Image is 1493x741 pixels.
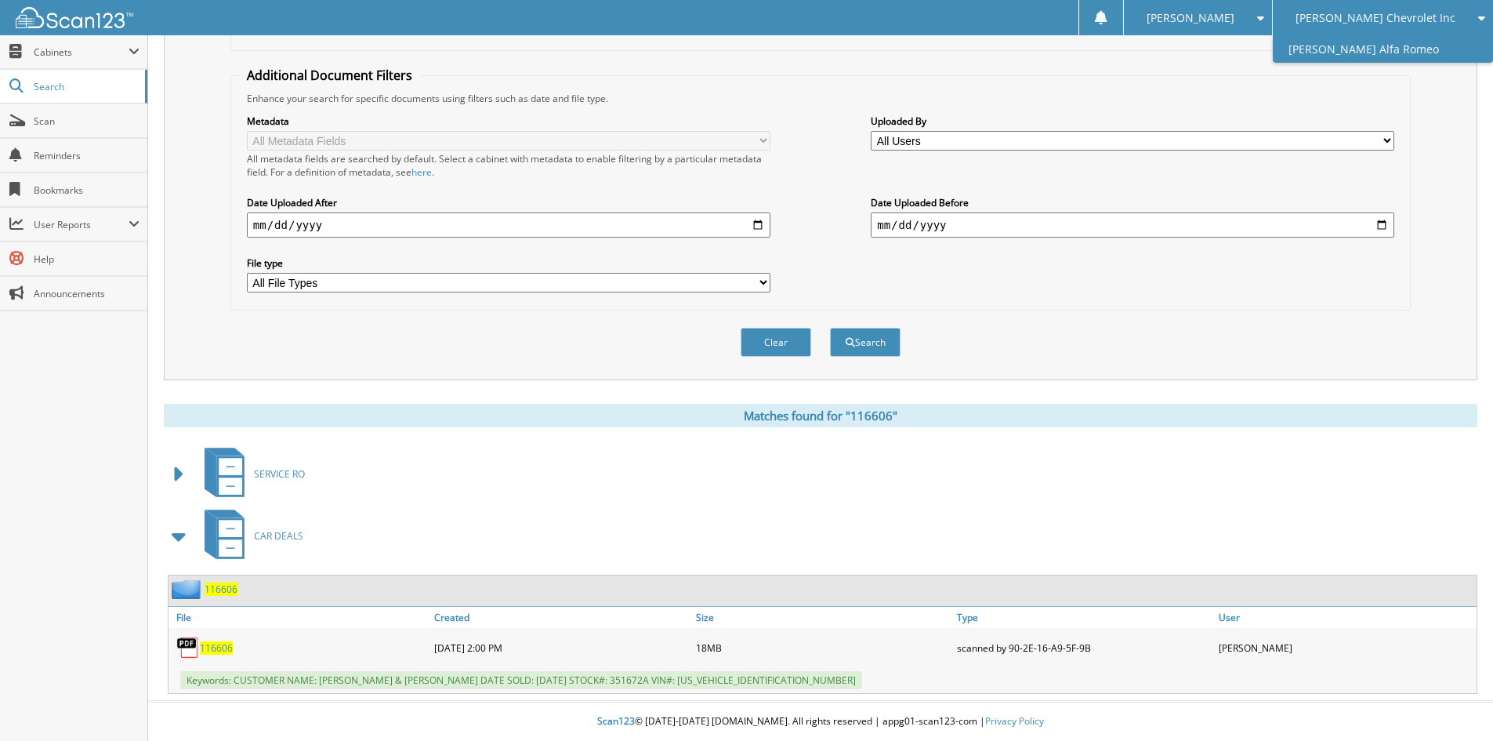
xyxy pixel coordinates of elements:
[247,114,770,128] label: Metadata
[430,607,692,628] a: Created
[148,703,1493,741] div: © [DATE]-[DATE] [DOMAIN_NAME]. All rights reserved | appg01-scan123-com |
[239,92,1402,105] div: Enhance your search for specific documents using filters such as date and file type.
[205,583,237,596] a: 116606
[34,287,140,300] span: Announcements
[164,404,1477,427] div: Matches found for "116606"
[1415,666,1493,741] iframe: Chat Widget
[430,632,692,663] div: [DATE] 2:00 PM
[1273,35,1493,63] a: [PERSON_NAME] Alfa Romeo
[239,67,420,84] legend: Additional Document Filters
[180,671,862,689] span: Keywords: CUSTOMER NAME: [PERSON_NAME] & [PERSON_NAME] DATE SOLD: [DATE] STOCK#: 351672A VIN#: [U...
[34,114,140,128] span: Scan
[176,636,200,659] img: PDF.png
[169,607,430,628] a: File
[247,152,770,179] div: All metadata fields are searched by default. Select a cabinet with metadata to enable filtering b...
[871,196,1394,209] label: Date Uploaded Before
[1215,607,1477,628] a: User
[195,443,305,505] a: SERVICE RO
[692,607,954,628] a: Size
[692,632,954,663] div: 18MB
[34,218,129,231] span: User Reports
[247,196,770,209] label: Date Uploaded After
[871,212,1394,238] input: end
[34,252,140,266] span: Help
[1296,13,1455,23] span: [PERSON_NAME] Chevrolet Inc
[1215,632,1477,663] div: [PERSON_NAME]
[597,714,635,728] span: Scan123
[985,714,1044,728] a: Privacy Policy
[34,80,137,93] span: Search
[34,149,140,162] span: Reminders
[34,183,140,197] span: Bookmarks
[172,579,205,599] img: folder2.png
[953,607,1215,628] a: Type
[34,45,129,59] span: Cabinets
[1147,13,1234,23] span: [PERSON_NAME]
[411,165,432,179] a: here
[254,529,303,543] span: CAR DEALS
[200,641,233,655] a: 116606
[195,505,303,567] a: CAR DEALS
[247,256,770,270] label: File type
[871,114,1394,128] label: Uploaded By
[953,632,1215,663] div: scanned by 90-2E-16-A9-5F-9B
[254,467,305,481] span: SERVICE RO
[16,7,133,28] img: scan123-logo-white.svg
[247,212,770,238] input: start
[830,328,901,357] button: Search
[741,328,811,357] button: Clear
